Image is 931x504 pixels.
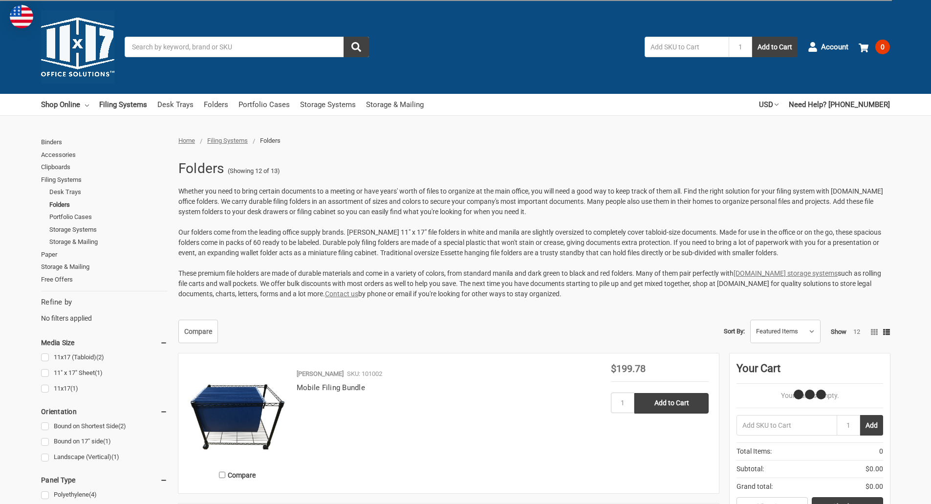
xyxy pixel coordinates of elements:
[70,385,78,392] span: (1)
[41,367,168,380] a: 11" x 17" Sheet
[645,37,729,57] input: Add SKU to Cart
[41,451,168,464] a: Landscape (Vertical)
[297,383,365,392] a: Mobile Filing Bundle
[325,290,358,298] a: Contact us
[178,320,218,343] a: Compare
[736,482,773,492] span: Grand total:
[866,464,883,474] span: $0.00
[879,446,883,457] span: 0
[207,137,248,144] a: Filing Systems
[49,186,168,198] a: Desk Trays
[96,353,104,361] span: (2)
[41,261,168,273] a: Storage & Mailing
[860,415,883,436] button: Add
[89,491,97,498] span: (4)
[875,40,890,54] span: 0
[204,94,228,115] a: Folders
[189,364,286,461] img: Mobile Filing Bundle
[49,223,168,236] a: Storage Systems
[41,273,168,286] a: Free Offers
[759,94,779,115] a: USD
[41,297,168,308] h5: Refine by
[118,422,126,430] span: (2)
[831,328,846,335] span: Show
[736,464,764,474] span: Subtotal:
[111,453,119,460] span: (1)
[41,174,168,186] a: Filing Systems
[49,198,168,211] a: Folders
[734,269,838,277] a: [DOMAIN_NAME] storage systems
[178,186,890,217] p: Whether you need to bring certain documents to a meeting or have years' worth of files to organiz...
[853,328,860,335] a: 12
[366,94,424,115] a: Storage & Mailing
[41,94,89,115] a: Shop Online
[41,435,168,448] a: Bound on 17" side
[41,382,168,395] a: 11x17
[228,166,280,176] span: (Showing 12 of 13)
[789,94,890,115] a: Need Help? [PHONE_NUMBER]
[49,236,168,248] a: Storage & Mailing
[866,482,883,492] span: $0.00
[41,406,168,417] h5: Orientation
[178,137,195,144] a: Home
[260,137,281,144] span: Folders
[219,472,225,478] input: Compare
[178,227,890,258] p: Our folders come from the leading office supply brands. [PERSON_NAME] 11" x 17" file folders in w...
[736,391,883,401] p: Your Cart Is Empty.
[41,136,168,149] a: Binders
[238,94,290,115] a: Portfolio Cases
[189,467,286,483] label: Compare
[297,369,344,379] p: [PERSON_NAME]
[41,248,168,261] a: Paper
[736,360,883,384] div: Your Cart
[41,297,168,323] div: No filters applied
[95,369,103,376] span: (1)
[724,324,745,339] label: Sort By:
[103,438,111,445] span: (1)
[859,34,890,60] a: 0
[41,351,168,364] a: 11x17 (Tabloid)
[41,420,168,433] a: Bound on Shortest Side
[611,363,646,374] span: $199.78
[178,156,224,181] h1: Folders
[736,415,837,436] input: Add SKU to Cart
[41,337,168,349] h5: Media Size
[634,393,709,414] input: Add to Cart
[821,42,848,53] span: Account
[10,5,33,28] img: duty and tax information for United States
[178,268,890,299] p: These premium file holders are made of durable materials and come in a variety of colors, from st...
[41,161,168,174] a: Clipboards
[736,446,772,457] span: Total Items:
[99,94,147,115] a: Filing Systems
[41,474,168,486] h5: Panel Type
[157,94,194,115] a: Desk Trays
[347,369,382,379] p: SKU: 101002
[41,149,168,161] a: Accessories
[808,34,848,60] a: Account
[41,10,114,84] img: 11x17.com
[300,94,356,115] a: Storage Systems
[752,37,798,57] button: Add to Cart
[125,37,369,57] input: Search by keyword, brand or SKU
[41,488,168,502] a: Polyethylene
[49,211,168,223] a: Portfolio Cases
